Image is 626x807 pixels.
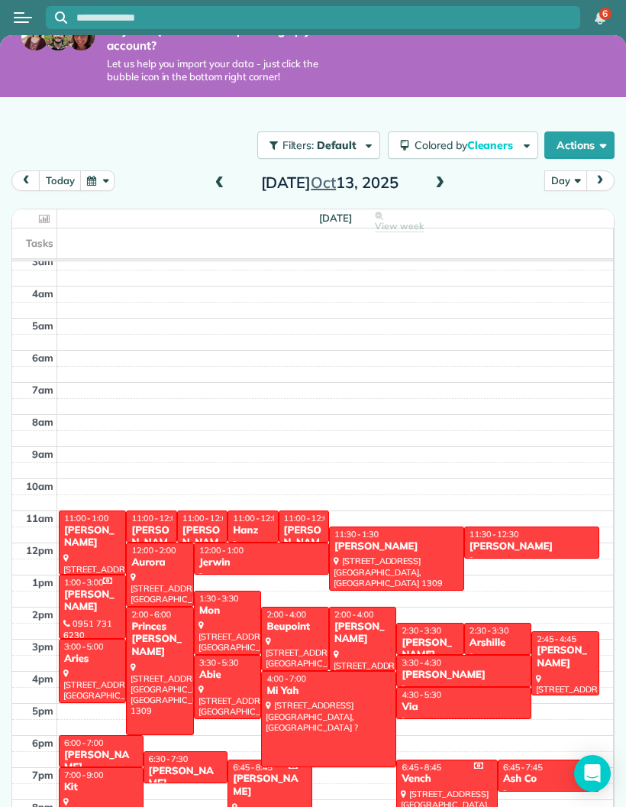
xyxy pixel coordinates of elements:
span: 1:30 - 3:30 [199,593,239,604]
div: Aries [63,653,121,666]
button: Actions [544,131,615,159]
div: [PERSON_NAME] [232,773,308,799]
div: Beupoint [266,621,324,634]
div: [PERSON_NAME] [63,749,139,775]
button: Open menu [14,9,32,26]
span: 6pm [32,737,53,749]
span: 11:00 - 1:00 [64,513,108,523]
div: Jerwin [198,556,324,569]
div: [PERSON_NAME] [401,637,459,663]
div: Hanz [232,524,273,537]
span: 12:00 - 2:00 [131,545,176,556]
span: [DATE] [319,212,352,224]
span: 6:00 - 7:00 [64,737,104,748]
img: michelle-19f622bdf1676172e81f8f8fba1fb50e276960ebfe0243fe18214015130c80e4.jpg [67,23,95,50]
span: 2:00 - 4:00 [334,609,374,620]
div: [PERSON_NAME] [469,540,595,553]
div: Princes [PERSON_NAME] [131,621,189,660]
span: 7am [32,384,53,396]
div: Mi Yah [266,685,392,698]
span: 12:00 - 1:00 [199,545,244,556]
div: Ash Co [502,773,595,786]
span: 3:00 - 5:00 [64,641,104,652]
button: prev [11,170,40,191]
span: 10am [26,480,53,492]
div: [PERSON_NAME] [182,524,223,563]
span: 3:30 - 4:30 [402,657,441,668]
span: 4pm [32,672,53,685]
svg: Focus search [55,11,67,24]
span: 7pm [32,769,53,781]
span: Tasks [26,237,53,249]
span: 11:00 - 12:00 [182,513,232,523]
div: Vench [401,773,493,786]
span: 3:30 - 5:30 [199,657,239,668]
span: 6:30 - 7:30 [149,754,189,764]
div: Abie [198,669,257,682]
div: [PERSON_NAME] [63,524,121,550]
div: [PERSON_NAME] [401,669,527,682]
span: 9am [32,448,53,460]
span: 5am [32,319,53,332]
span: 2:00 - 4:00 [266,609,306,620]
span: 11:00 - 12:00 [233,513,282,523]
span: 7:00 - 9:00 [64,770,104,780]
span: 5pm [32,705,53,717]
span: 6:45 - 7:45 [503,762,543,773]
div: [PERSON_NAME] [334,621,392,647]
span: 12pm [26,544,53,556]
div: Open Intercom Messenger [574,755,611,792]
strong: Hey Pro Quick! Need help setting up your account? [107,23,351,53]
a: Filters: Default [250,131,380,159]
span: 6am [32,352,53,364]
div: [PERSON_NAME] [536,644,594,670]
img: maria-72a9807cf96188c08ef61303f053569d2e2a8a1cde33d635c8a3ac13582a053d.jpg [21,23,49,50]
span: 1pm [32,576,53,588]
div: Aurora [131,556,189,569]
div: [PERSON_NAME] [131,524,172,563]
div: [PERSON_NAME] [283,524,324,563]
nav: Main [577,1,626,34]
div: [PERSON_NAME] [63,588,121,614]
span: 4:00 - 7:00 [266,673,306,684]
span: 2pm [32,608,53,621]
button: Colored byCleaners [388,131,538,159]
span: 3pm [32,640,53,653]
span: Filters: [282,138,315,152]
span: 4:30 - 5:30 [402,689,441,700]
div: Arshille [469,637,527,650]
span: 11:30 - 1:30 [334,529,379,540]
span: 4am [32,287,53,300]
span: 3am [32,255,53,267]
span: Cleaners [467,138,516,152]
span: 2:30 - 3:30 [402,625,441,636]
span: 2:00 - 6:00 [131,609,171,620]
span: Colored by [415,138,518,152]
span: 11am [26,512,53,524]
div: Via [401,701,527,714]
button: Filters: Default [257,131,380,159]
button: next [586,170,615,191]
span: Let us help you import your data - just click the bubble icon in the bottom right corner! [107,57,351,83]
img: jorge-587dff0eeaa6aab1f244e6dc62b8924c3b6ad411094392a53c71c6c4a576187d.jpg [44,23,72,50]
div: [PERSON_NAME] [334,540,460,553]
span: 6:45 - 8:45 [233,762,273,773]
h2: [DATE] 13, 2025 [234,174,425,191]
span: 8am [32,416,53,428]
button: Day [544,170,586,191]
div: Mon [198,604,257,617]
span: 11:00 - 12:00 [284,513,334,523]
span: Default [317,138,357,152]
span: Oct [311,173,336,192]
span: 11:00 - 12:00 [131,513,181,523]
div: [PERSON_NAME] [148,765,224,791]
span: 6:45 - 8:45 [402,762,441,773]
span: 11:30 - 12:30 [469,529,519,540]
span: 2:30 - 3:30 [469,625,509,636]
span: 2:45 - 4:45 [537,634,576,644]
div: Kit [63,781,139,794]
div: 6 unread notifications [584,2,616,35]
button: Focus search [46,11,67,24]
span: 1:00 - 3:00 [64,577,104,588]
span: View week [375,220,424,232]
